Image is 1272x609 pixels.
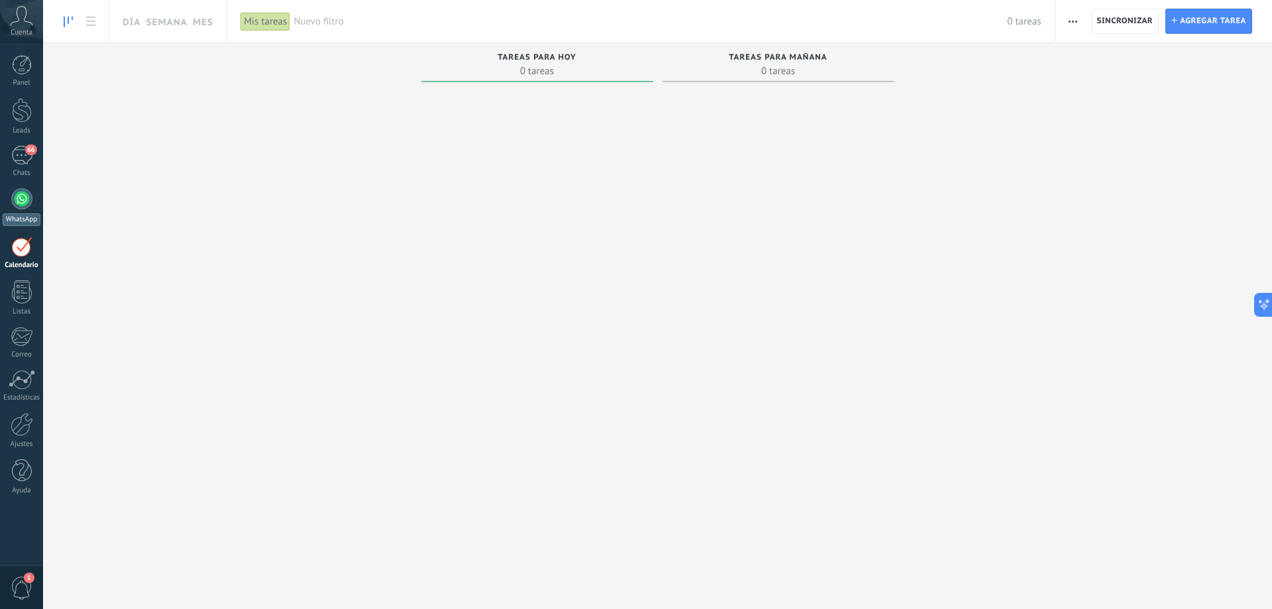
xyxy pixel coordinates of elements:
button: Más [1063,9,1083,34]
span: Cuenta [11,28,32,37]
div: Mis tareas [240,12,290,31]
span: Agregar tarea [1180,9,1246,33]
span: Nuevo filtro [293,15,1007,28]
span: 0 tareas [428,64,647,78]
div: WhatsApp [3,213,40,226]
div: Listas [3,307,41,316]
button: Agregar tarea [1165,9,1252,34]
button: Sincronizar [1091,9,1159,34]
span: Sincronizar [1097,17,1153,25]
span: 0 tareas [669,64,888,78]
span: Tareas para mañana [729,53,827,62]
span: 1 [24,573,34,583]
div: Ayuda [3,486,41,495]
div: Calendario [3,261,41,270]
div: Correo [3,351,41,359]
span: 66 [25,144,36,155]
div: Estadísticas [3,394,41,402]
div: Tareas para hoy [428,53,647,64]
div: Panel [3,79,41,87]
div: Leads [3,127,41,135]
div: Tareas para mañana [669,53,888,64]
span: 0 tareas [1007,15,1041,28]
a: To-do list [79,9,102,34]
span: Tareas para hoy [498,53,576,62]
div: Ajustes [3,440,41,449]
div: Chats [3,169,41,178]
a: To-do line [57,9,79,34]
